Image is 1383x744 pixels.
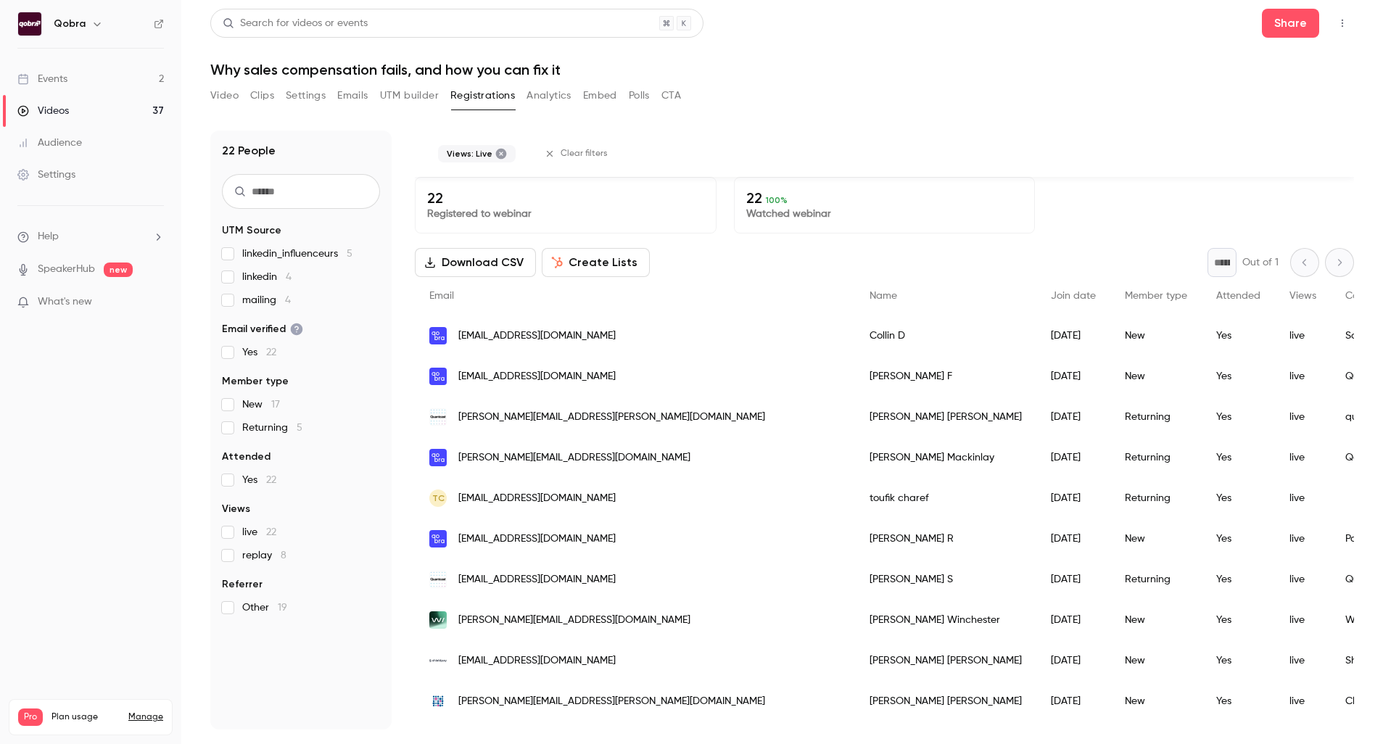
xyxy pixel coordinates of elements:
[458,328,616,344] span: [EMAIL_ADDRESS][DOMAIN_NAME]
[17,136,82,150] div: Audience
[337,84,368,107] button: Emails
[222,374,289,389] span: Member type
[458,572,616,587] span: [EMAIL_ADDRESS][DOMAIN_NAME]
[427,207,704,221] p: Registered to webinar
[458,491,616,506] span: [EMAIL_ADDRESS][DOMAIN_NAME]
[1036,437,1110,478] div: [DATE]
[222,502,250,516] span: Views
[1202,397,1275,437] div: Yes
[17,168,75,182] div: Settings
[1216,291,1260,301] span: Attended
[458,369,616,384] span: [EMAIL_ADDRESS][DOMAIN_NAME]
[380,84,439,107] button: UTM builder
[222,142,276,160] h1: 22 People
[870,291,897,301] span: Name
[242,600,287,615] span: Other
[855,600,1036,640] div: [PERSON_NAME] Winchester
[17,72,67,86] div: Events
[222,450,271,464] span: Attended
[222,223,380,615] section: facet-groups
[746,207,1023,221] p: Watched webinar
[1036,640,1110,681] div: [DATE]
[54,17,86,31] h6: Qobra
[281,550,286,561] span: 8
[242,397,280,412] span: New
[38,294,92,310] span: What's new
[855,315,1036,356] div: Collin D
[271,400,280,410] span: 17
[1125,291,1187,301] span: Member type
[1036,681,1110,722] div: [DATE]
[1036,315,1110,356] div: [DATE]
[278,603,287,613] span: 19
[18,12,41,36] img: Qobra
[347,249,352,259] span: 5
[1275,478,1331,518] div: live
[266,527,276,537] span: 22
[1289,291,1316,301] span: Views
[1110,600,1202,640] div: New
[1110,518,1202,559] div: New
[458,410,765,425] span: [PERSON_NAME][EMAIL_ADDRESS][PERSON_NAME][DOMAIN_NAME]
[285,295,291,305] span: 4
[629,84,650,107] button: Polls
[250,84,274,107] button: Clips
[1275,356,1331,397] div: live
[1036,559,1110,600] div: [DATE]
[539,142,616,165] button: Clear filters
[1202,356,1275,397] div: Yes
[458,613,690,628] span: [PERSON_NAME][EMAIL_ADDRESS][DOMAIN_NAME]
[1331,12,1354,35] button: Top Bar Actions
[1275,437,1331,478] div: live
[1036,478,1110,518] div: [DATE]
[1110,478,1202,518] div: Returning
[222,577,263,592] span: Referrer
[429,571,447,588] img: quantcast.com
[432,492,445,505] span: tc
[286,84,326,107] button: Settings
[561,148,608,160] span: Clear filters
[210,61,1354,78] h1: Why sales compensation fails, and how you can fix it
[1275,518,1331,559] div: live
[1242,255,1279,270] p: Out of 1
[1110,315,1202,356] div: New
[429,530,447,547] img: qobra.co
[855,478,1036,518] div: toufik charef
[222,223,281,238] span: UTM Source
[429,368,447,385] img: qobra.co
[1036,397,1110,437] div: [DATE]
[242,293,291,307] span: mailing
[1202,640,1275,681] div: Yes
[766,195,788,205] span: 100 %
[222,322,303,336] span: Email verified
[266,475,276,485] span: 22
[242,473,276,487] span: Yes
[18,708,43,726] span: Pro
[1202,518,1275,559] div: Yes
[429,408,447,426] img: quantcast.com
[450,84,515,107] button: Registrations
[458,694,765,709] span: [PERSON_NAME][EMAIL_ADDRESS][PERSON_NAME][DOMAIN_NAME]
[855,356,1036,397] div: [PERSON_NAME] F
[429,611,447,629] img: withsecure.com
[427,189,704,207] p: 22
[38,229,59,244] span: Help
[855,437,1036,478] div: [PERSON_NAME] Mackinlay
[242,247,352,261] span: linkedin_influenceurs
[415,248,536,277] button: Download CSV
[17,104,69,118] div: Videos
[1275,559,1331,600] div: live
[128,711,163,723] a: Manage
[297,423,302,433] span: 5
[1110,559,1202,600] div: Returning
[210,84,239,107] button: Video
[1275,640,1331,681] div: live
[1202,478,1275,518] div: Yes
[242,345,276,360] span: Yes
[855,640,1036,681] div: [PERSON_NAME] [PERSON_NAME]
[146,296,164,309] iframe: Noticeable Trigger
[1036,600,1110,640] div: [DATE]
[855,397,1036,437] div: [PERSON_NAME] [PERSON_NAME]
[495,148,507,160] button: Remove "Live views" from selected filters
[1051,291,1096,301] span: Join date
